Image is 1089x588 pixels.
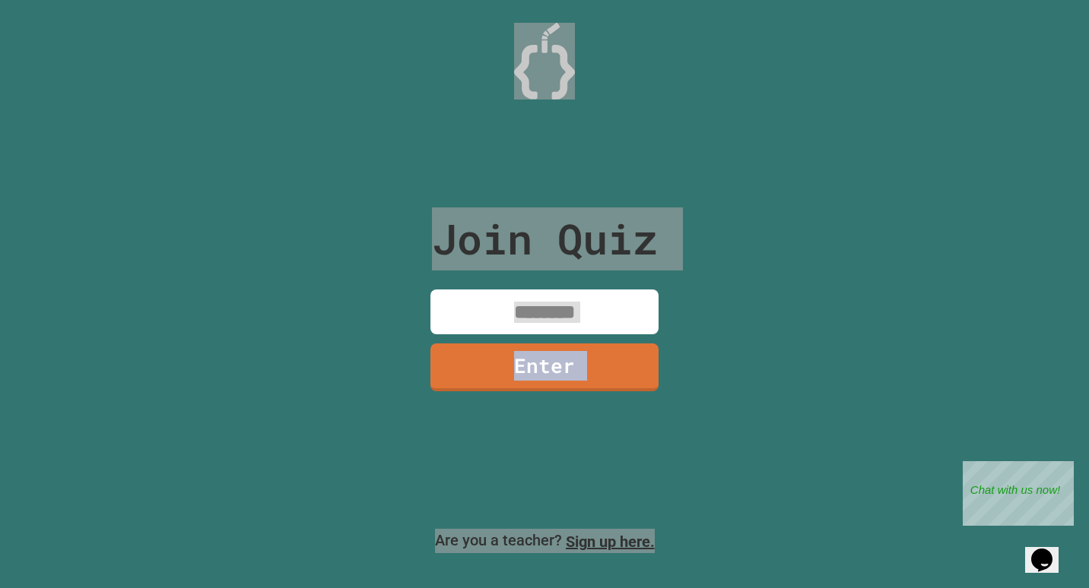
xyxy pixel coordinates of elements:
[430,343,659,391] a: Enter
[12,529,1077,553] p: Are you a teacher?
[963,461,1074,526] iframe: chat widget
[566,533,655,551] a: Sign up here.
[432,207,658,270] p: Join Quiz
[514,23,575,100] img: Logo.svg
[1025,527,1074,573] iframe: chat widget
